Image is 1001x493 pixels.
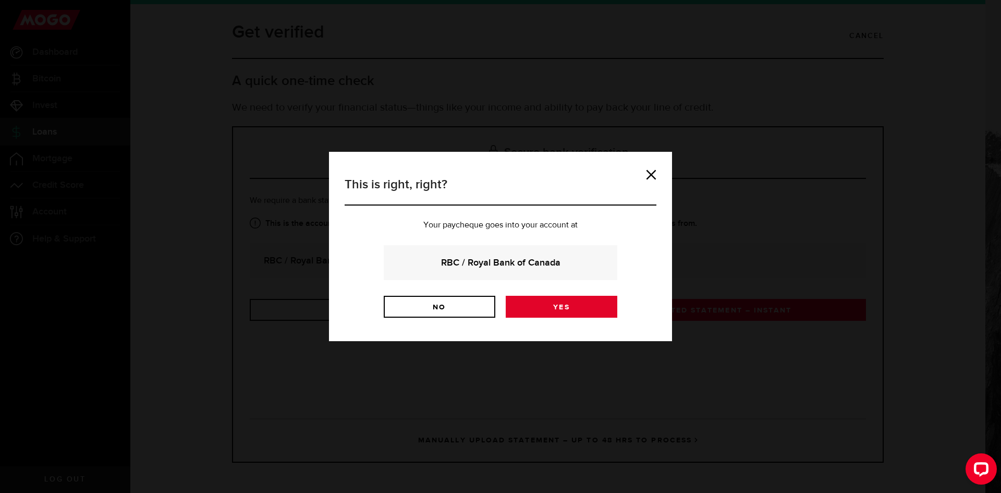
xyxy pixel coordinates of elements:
[345,175,656,206] h3: This is right, right?
[398,256,603,270] strong: RBC / Royal Bank of Canada
[957,449,1001,493] iframe: LiveChat chat widget
[384,296,495,318] a: No
[345,221,656,230] p: Your paycheque goes into your account at
[506,296,617,318] a: Yes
